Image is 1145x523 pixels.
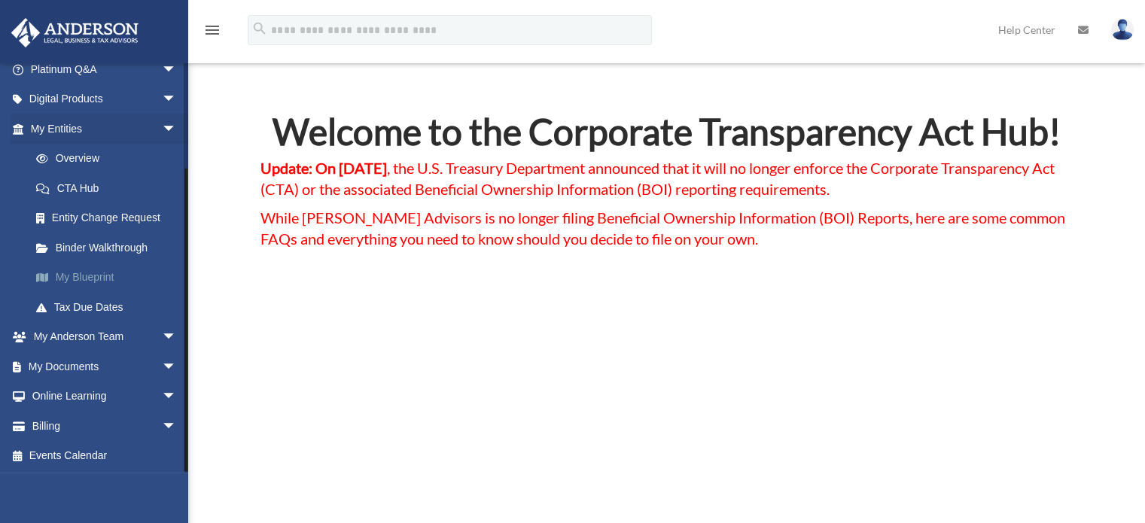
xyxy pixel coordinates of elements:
[21,144,199,174] a: Overview
[260,114,1073,157] h2: Welcome to the Corporate Transparency Act Hub!
[11,84,199,114] a: Digital Productsarrow_drop_down
[7,18,143,47] img: Anderson Advisors Platinum Portal
[203,21,221,39] i: menu
[21,203,199,233] a: Entity Change Request
[251,20,268,37] i: search
[21,263,199,293] a: My Blueprint
[21,173,192,203] a: CTA Hub
[260,208,1065,248] span: While [PERSON_NAME] Advisors is no longer filing Beneficial Ownership Information (BOI) Reports, ...
[162,351,192,382] span: arrow_drop_down
[11,54,199,84] a: Platinum Q&Aarrow_drop_down
[1111,19,1134,41] img: User Pic
[11,411,199,441] a: Billingarrow_drop_down
[162,84,192,115] span: arrow_drop_down
[21,292,199,322] a: Tax Due Dates
[162,382,192,412] span: arrow_drop_down
[11,351,199,382] a: My Documentsarrow_drop_down
[162,114,192,144] span: arrow_drop_down
[162,54,192,85] span: arrow_drop_down
[162,411,192,442] span: arrow_drop_down
[203,26,221,39] a: menu
[11,382,199,412] a: Online Learningarrow_drop_down
[11,114,199,144] a: My Entitiesarrow_drop_down
[11,441,199,471] a: Events Calendar
[162,322,192,353] span: arrow_drop_down
[260,159,387,177] strong: Update: On [DATE]
[21,233,199,263] a: Binder Walkthrough
[11,322,199,352] a: My Anderson Teamarrow_drop_down
[260,159,1055,198] span: , the U.S. Treasury Department announced that it will no longer enforce the Corporate Transparenc...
